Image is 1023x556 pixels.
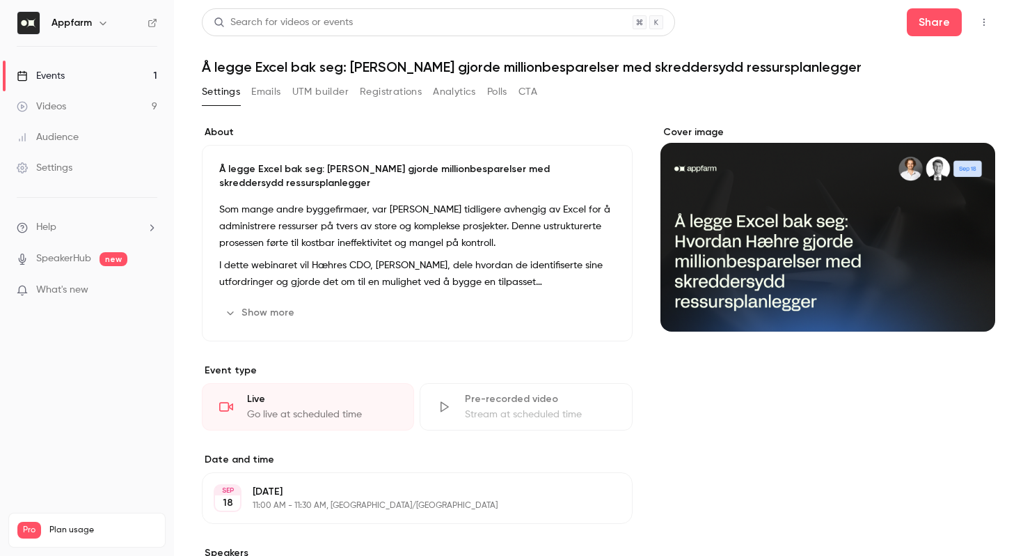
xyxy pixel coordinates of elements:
[36,220,56,235] span: Help
[17,130,79,144] div: Audience
[215,486,240,495] div: SEP
[36,283,88,298] span: What's new
[202,59,995,75] h1: Å legge Excel bak seg: [PERSON_NAME] gjorde millionbesparelser med skreddersydd ressursplanlegger
[214,15,353,30] div: Search for videos or events
[49,525,157,536] span: Plan usage
[17,161,72,175] div: Settings
[465,392,614,406] div: Pre-recorded video
[465,408,614,422] div: Stream at scheduled time
[907,8,962,36] button: Share
[219,201,615,252] p: Som mange andre byggefirmaer, var [PERSON_NAME] tidligere avhengig av Excel for å administrere re...
[219,257,615,291] p: I dette webinaret vil Hæhres CDO, [PERSON_NAME], dele hvordan de identifiserte sine utfordringer ...
[100,252,127,266] span: new
[17,220,157,235] li: help-dropdown-opener
[253,500,559,511] p: 11:00 AM - 11:30 AM, [GEOGRAPHIC_DATA]/[GEOGRAPHIC_DATA]
[223,496,233,510] p: 18
[17,12,40,34] img: Appfarm
[219,302,303,324] button: Show more
[360,81,422,103] button: Registrations
[660,125,995,332] section: Cover image
[17,522,41,539] span: Pro
[247,392,397,406] div: Live
[202,364,633,378] p: Event type
[518,81,537,103] button: CTA
[251,81,280,103] button: Emails
[51,16,92,30] h6: Appfarm
[253,485,559,499] p: [DATE]
[202,125,633,139] label: About
[433,81,476,103] button: Analytics
[247,408,397,422] div: Go live at scheduled time
[219,162,615,190] p: Å legge Excel bak seg: [PERSON_NAME] gjorde millionbesparelser med skreddersydd ressursplanlegger
[487,81,507,103] button: Polls
[292,81,349,103] button: UTM builder
[36,252,91,266] a: SpeakerHub
[420,383,632,431] div: Pre-recorded videoStream at scheduled time
[202,383,414,431] div: LiveGo live at scheduled time
[660,125,995,139] label: Cover image
[202,453,633,467] label: Date and time
[17,69,65,83] div: Events
[17,100,66,114] div: Videos
[202,81,240,103] button: Settings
